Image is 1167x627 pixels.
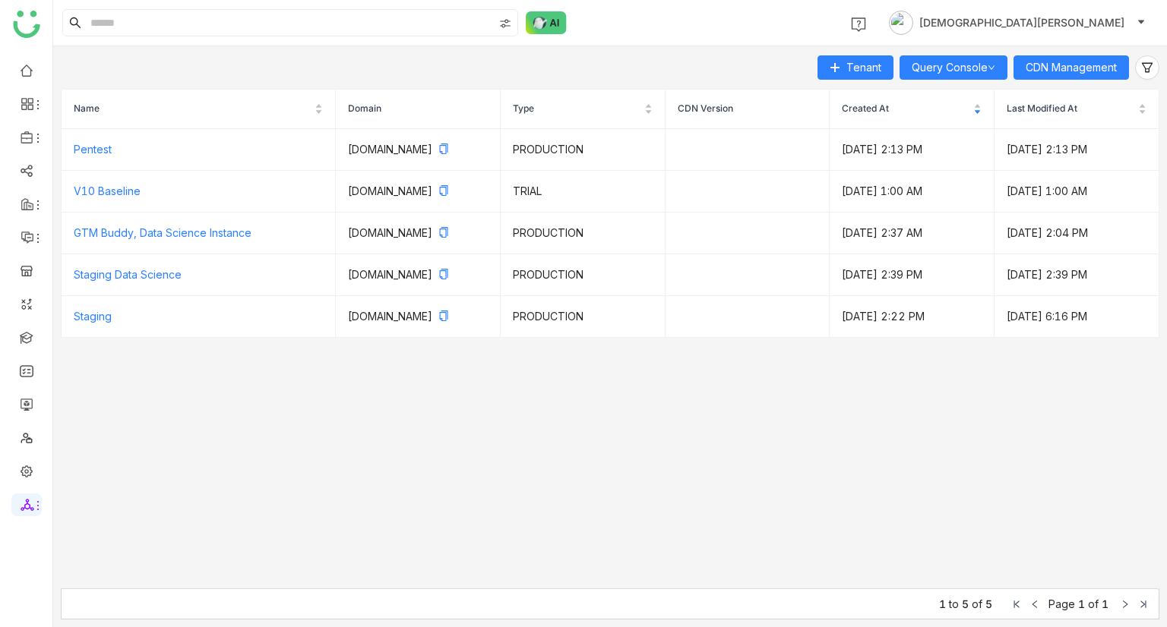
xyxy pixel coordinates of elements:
td: PRODUCTION [501,296,666,338]
img: search-type.svg [499,17,511,30]
span: 1 [939,597,946,610]
a: Staging [74,310,112,323]
img: avatar [889,11,913,35]
p: [DOMAIN_NAME] [348,183,488,200]
th: Domain [336,90,501,129]
td: PRODUCTION [501,254,666,296]
a: Pentest [74,143,112,156]
td: [DATE] 2:04 PM [995,213,1159,254]
td: [DATE] 2:39 PM [830,254,995,296]
p: [DOMAIN_NAME] [348,308,488,325]
a: Query Console [912,61,995,74]
td: TRIAL [501,171,666,213]
img: help.svg [851,17,866,32]
td: [DATE] 6:16 PM [995,296,1159,338]
span: of [1088,597,1099,610]
a: GTM Buddy, Data Science Instance [74,226,251,239]
span: 1 [1102,597,1108,610]
p: [DOMAIN_NAME] [348,225,488,241]
p: [DOMAIN_NAME] [348,141,488,158]
button: Tenant [818,55,893,80]
th: CDN Version [666,90,830,129]
td: [DATE] 2:22 PM [830,296,995,338]
td: PRODUCTION [501,213,666,254]
span: of [972,597,982,610]
span: to [949,597,959,610]
button: [DEMOGRAPHIC_DATA][PERSON_NAME] [886,11,1149,35]
td: [DATE] 2:39 PM [995,254,1159,296]
span: 5 [985,597,992,610]
button: CDN Management [1014,55,1129,80]
span: CDN Management [1026,59,1117,76]
button: Query Console [900,55,1007,80]
p: [DOMAIN_NAME] [348,266,488,283]
span: 1 [1078,597,1085,610]
td: [DATE] 2:37 AM [830,213,995,254]
td: [DATE] 1:00 AM [830,171,995,213]
span: Page [1048,597,1075,610]
td: [DATE] 2:13 PM [995,129,1159,171]
a: Staging Data Science [74,268,182,281]
img: logo [13,11,40,38]
td: [DATE] 2:13 PM [830,129,995,171]
span: Tenant [846,59,881,76]
td: PRODUCTION [501,129,666,171]
span: [DEMOGRAPHIC_DATA][PERSON_NAME] [919,14,1124,31]
td: [DATE] 1:00 AM [995,171,1159,213]
span: 5 [962,597,969,610]
a: V10 Baseline [74,184,141,197]
img: ask-buddy-normal.svg [526,11,567,34]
